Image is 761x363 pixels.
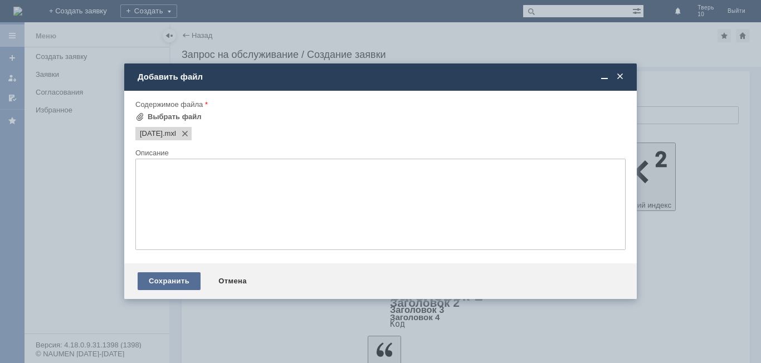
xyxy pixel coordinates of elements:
[135,101,623,108] div: Содержимое файла
[599,72,610,82] span: Свернуть (Ctrl + M)
[135,149,623,156] div: Описание
[163,129,176,138] span: 02.10.2025.mxl
[140,129,163,138] span: 02.10.2025.mxl
[614,72,626,82] span: Закрыть
[138,72,626,82] div: Добавить файл
[4,4,163,13] div: Прошу удалить оч
[148,112,202,121] div: Выбрать файл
